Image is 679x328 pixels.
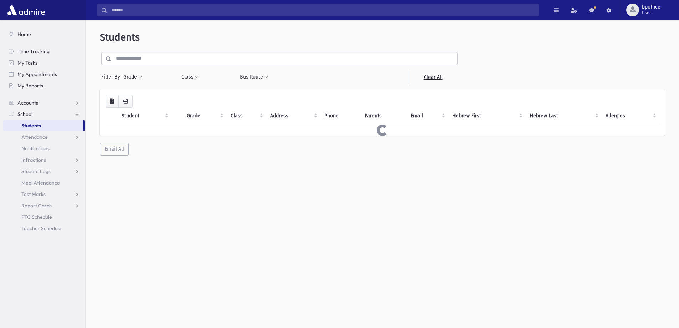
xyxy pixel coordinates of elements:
span: Home [17,31,31,37]
button: Print [118,95,133,108]
a: Report Cards [3,200,85,211]
button: Email All [100,143,129,156]
th: Hebrew First [448,108,525,124]
th: Address [266,108,320,124]
button: Class [181,71,199,84]
a: Student Logs [3,166,85,177]
span: Meal Attendance [21,180,60,186]
span: Accounts [17,100,38,106]
span: Attendance [21,134,48,140]
span: My Appointments [17,71,57,77]
a: Meal Attendance [3,177,85,188]
th: Parents [360,108,406,124]
a: My Reports [3,80,85,91]
span: Test Marks [21,191,46,197]
th: Allergies [601,108,659,124]
span: Time Tracking [17,48,50,55]
a: Attendance [3,131,85,143]
span: PTC Schedule [21,214,52,220]
span: Student Logs [21,168,51,175]
span: Filter By [101,73,123,81]
span: My Tasks [17,60,37,66]
a: Notifications [3,143,85,154]
a: My Tasks [3,57,85,69]
th: Student [117,108,171,124]
a: Teacher Schedule [3,223,85,234]
input: Search [107,4,539,16]
span: Infractions [21,157,46,163]
a: Time Tracking [3,46,85,57]
a: Clear All [408,71,458,84]
a: Students [3,120,83,131]
a: Accounts [3,97,85,109]
button: Grade [123,71,142,84]
span: Notifications [21,145,50,152]
span: Students [21,122,41,129]
th: Grade [182,108,226,124]
th: Email [406,108,448,124]
a: Test Marks [3,188,85,200]
th: Hebrew Last [525,108,602,124]
th: Class [226,108,266,124]
span: User [642,10,660,16]
button: Bus Route [240,71,268,84]
button: CSV [106,95,119,108]
span: My Reports [17,82,43,89]
span: Teacher Schedule [21,225,61,232]
a: School [3,109,85,120]
span: School [17,111,32,117]
a: PTC Schedule [3,211,85,223]
span: Students [100,31,140,43]
a: Infractions [3,154,85,166]
a: My Appointments [3,69,85,80]
span: bpoffice [642,4,660,10]
img: AdmirePro [6,3,47,17]
span: Report Cards [21,202,52,209]
th: Phone [320,108,360,124]
a: Home [3,29,85,40]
